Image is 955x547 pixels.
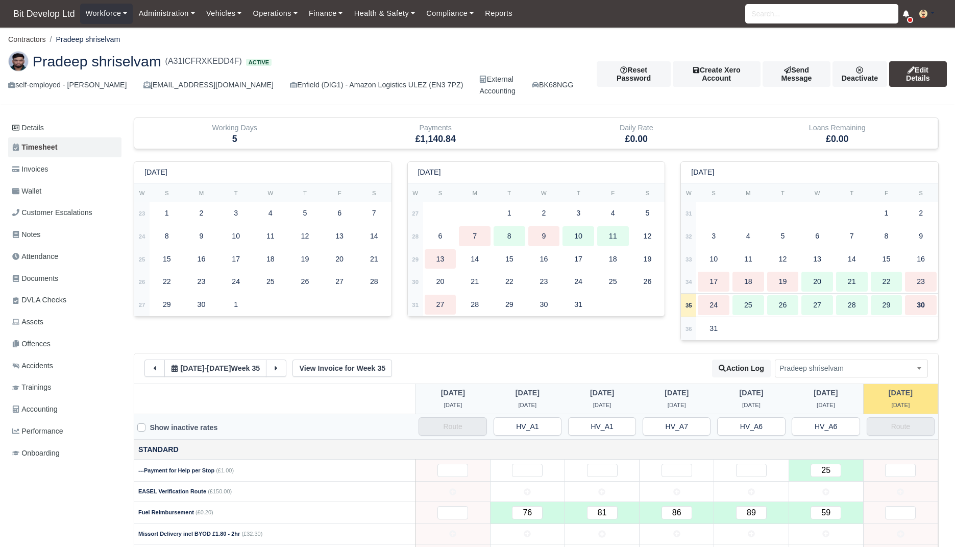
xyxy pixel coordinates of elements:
[220,295,252,315] div: 1
[597,272,629,292] div: 25
[507,190,511,196] small: T
[459,249,491,269] div: 14
[46,34,120,45] li: Pradeep shriselvam
[201,4,248,23] a: Vehicles
[358,249,390,269] div: 21
[745,4,898,23] input: Search...
[891,402,910,408] span: 22 hours ago
[12,338,51,350] span: Offences
[8,118,121,137] a: Details
[597,203,629,223] div: 4
[12,316,43,328] span: Assets
[151,272,183,292] div: 22
[151,295,183,315] div: 29
[8,247,121,267] a: Attendance
[418,168,441,177] h6: [DATE]
[186,203,217,223] div: 2
[12,185,41,197] span: Wallet
[590,389,614,397] span: 4 days ago
[255,272,286,292] div: 25
[632,272,664,292] div: 26
[814,389,838,397] span: 1 day ago
[479,74,515,97] div: External Accounting
[8,35,46,43] a: Contractors
[536,118,737,149] div: Daily Rate
[698,319,729,339] div: 31
[412,210,419,217] strong: 27
[863,460,938,482] td: 2025-08-30 Not Editable
[905,249,937,269] div: 16
[889,61,947,87] a: Edit Details
[289,272,321,292] div: 26
[801,295,833,315] div: 27
[917,301,925,309] strong: 30
[863,502,938,524] td: 2025-08-30 Not Editable
[685,279,692,285] strong: 34
[528,295,560,315] div: 30
[494,249,525,269] div: 15
[518,402,536,408] span: 5 days ago
[234,190,238,196] small: T
[425,295,456,315] div: 27
[199,190,204,196] small: M
[732,249,764,269] div: 11
[836,226,868,246] div: 7
[255,203,286,223] div: 4
[885,190,888,196] small: F
[871,203,902,223] div: 1
[632,249,664,269] div: 19
[324,249,355,269] div: 20
[138,509,194,515] strong: Fuel Reimbursement
[597,226,629,246] div: 11
[8,290,121,310] a: DVLA Checks
[767,249,799,269] div: 12
[775,362,927,375] span: Pradeep shriselvam
[801,226,833,246] div: 6
[863,524,938,544] td: 2025-08-30 Not Editable
[871,295,902,315] div: 29
[836,272,868,292] div: 21
[8,4,80,24] a: Bit Develop Ltd
[479,4,518,23] a: Reports
[12,141,57,153] span: Timesheet
[494,295,525,315] div: 29
[335,118,536,149] div: Payments
[836,249,868,269] div: 14
[8,269,121,289] a: Documents
[8,79,127,91] div: self-employed - [PERSON_NAME]
[459,226,491,246] div: 7
[247,4,303,23] a: Operations
[732,295,764,315] div: 25
[781,190,785,196] small: T
[767,295,799,315] div: 26
[207,364,231,372] span: 1 hour from now
[562,226,594,246] div: 10
[324,203,355,223] div: 6
[745,134,930,145] h5: £0.00
[528,203,560,223] div: 2
[775,360,928,377] span: Pradeep shriselvam
[412,302,419,308] strong: 31
[767,272,799,292] div: 19
[562,203,594,223] div: 3
[817,402,835,408] span: 1 day ago
[685,302,692,308] strong: 35
[139,302,145,308] strong: 27
[737,118,939,149] div: Loans Remaining
[144,168,167,177] h6: [DATE]
[425,226,456,246] div: 6
[665,389,689,397] span: 3 days ago
[698,272,729,292] div: 17
[246,59,272,66] span: Active
[686,190,692,196] small: W
[544,134,729,145] h5: £0.00
[142,134,328,145] h5: 5
[139,210,145,217] strong: 23
[290,79,463,91] div: Enfield (DIG1) - Amazon Logistics ULEZ (EN3 7PZ)
[186,295,217,315] div: 30
[220,226,252,246] div: 10
[133,4,200,23] a: Administration
[358,272,390,292] div: 28
[867,417,935,436] input: Route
